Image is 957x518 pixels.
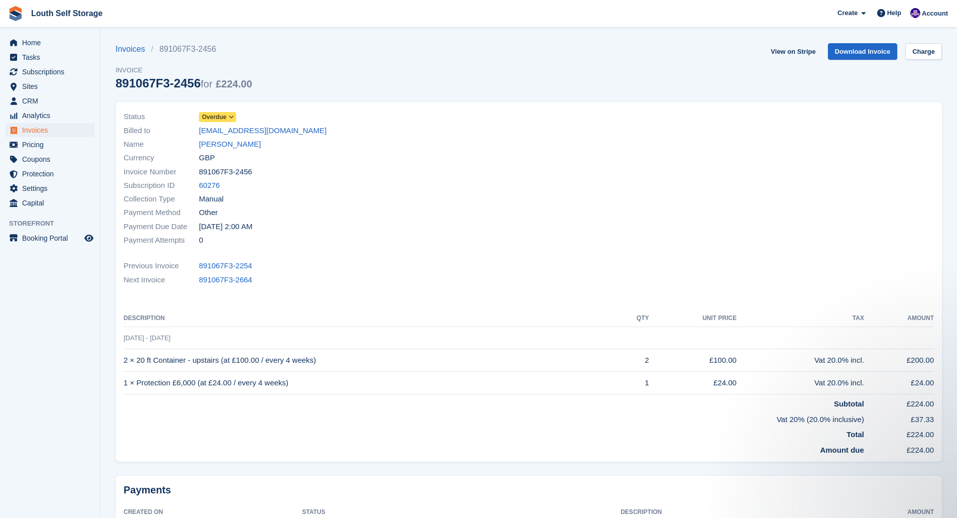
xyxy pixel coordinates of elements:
a: menu [5,79,95,93]
span: Payment Due Date [124,221,199,233]
strong: Total [846,430,864,439]
span: Protection [22,167,82,181]
span: for [200,78,212,89]
a: menu [5,196,95,210]
span: Coupons [22,152,82,166]
a: View on Stripe [767,43,819,60]
th: Amount [864,310,934,327]
span: Invoice [116,65,252,75]
span: Manual [199,193,224,205]
span: Account [922,9,948,19]
span: Billed to [124,125,199,137]
span: Invoice Number [124,166,199,178]
span: GBP [199,152,215,164]
a: menu [5,181,95,195]
a: menu [5,50,95,64]
div: Vat 20.0% incl. [736,377,864,389]
td: 1 × Protection £6,000 (at £24.00 / every 4 weeks) [124,372,617,394]
a: 60276 [199,180,220,191]
span: Analytics [22,109,82,123]
span: Subscription ID [124,180,199,191]
th: QTY [617,310,649,327]
a: menu [5,94,95,108]
a: Charge [905,43,942,60]
span: Booking Portal [22,231,82,245]
span: Next Invoice [124,274,199,286]
a: [EMAIL_ADDRESS][DOMAIN_NAME] [199,125,327,137]
img: Matthew Frith [910,8,920,18]
time: 2025-06-25 01:00:00 UTC [199,221,252,233]
div: Vat 20.0% incl. [736,355,864,366]
a: menu [5,123,95,137]
td: £224.00 [864,441,934,456]
td: Vat 20% (20.0% inclusive) [124,410,864,426]
td: £24.00 [864,372,934,394]
a: 891067F3-2664 [199,274,252,286]
a: Overdue [199,111,236,123]
span: Name [124,139,199,150]
a: Louth Self Storage [27,5,107,22]
td: 2 [617,349,649,372]
span: 891067F3-2456 [199,166,252,178]
span: Status [124,111,199,123]
th: Tax [736,310,864,327]
span: Currency [124,152,199,164]
img: stora-icon-8386f47178a22dfd0bd8f6a31ec36ba5ce8667c1dd55bd0f319d3a0aa187defe.svg [8,6,23,21]
a: [PERSON_NAME] [199,139,261,150]
td: £200.00 [864,349,934,372]
span: [DATE] - [DATE] [124,334,170,342]
span: Help [887,8,901,18]
span: Collection Type [124,193,199,205]
th: Unit Price [649,310,736,327]
span: Settings [22,181,82,195]
td: £224.00 [864,425,934,441]
a: 891067F3-2254 [199,260,252,272]
a: Download Invoice [828,43,898,60]
span: Previous Invoice [124,260,199,272]
nav: breadcrumbs [116,43,252,55]
div: 891067F3-2456 [116,76,252,90]
span: Tasks [22,50,82,64]
span: £224.00 [216,78,252,89]
span: Subscriptions [22,65,82,79]
a: menu [5,152,95,166]
span: Storefront [9,219,100,229]
span: Capital [22,196,82,210]
th: Description [124,310,617,327]
h2: Payments [124,484,934,496]
strong: Subtotal [834,399,864,408]
span: CRM [22,94,82,108]
strong: Amount due [820,446,864,454]
span: Invoices [22,123,82,137]
td: £100.00 [649,349,736,372]
span: Pricing [22,138,82,152]
span: Payment Attempts [124,235,199,246]
span: Sites [22,79,82,93]
span: Create [837,8,858,18]
a: Preview store [83,232,95,244]
a: menu [5,109,95,123]
td: £37.33 [864,410,934,426]
a: menu [5,167,95,181]
a: menu [5,138,95,152]
td: 1 [617,372,649,394]
span: Payment Method [124,207,199,219]
span: Home [22,36,82,50]
a: menu [5,65,95,79]
td: 2 × 20 ft Container - upstairs (at £100.00 / every 4 weeks) [124,349,617,372]
span: 0 [199,235,203,246]
td: £24.00 [649,372,736,394]
span: Overdue [202,113,227,122]
a: menu [5,36,95,50]
a: Invoices [116,43,151,55]
a: menu [5,231,95,245]
span: Other [199,207,218,219]
td: £224.00 [864,394,934,410]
